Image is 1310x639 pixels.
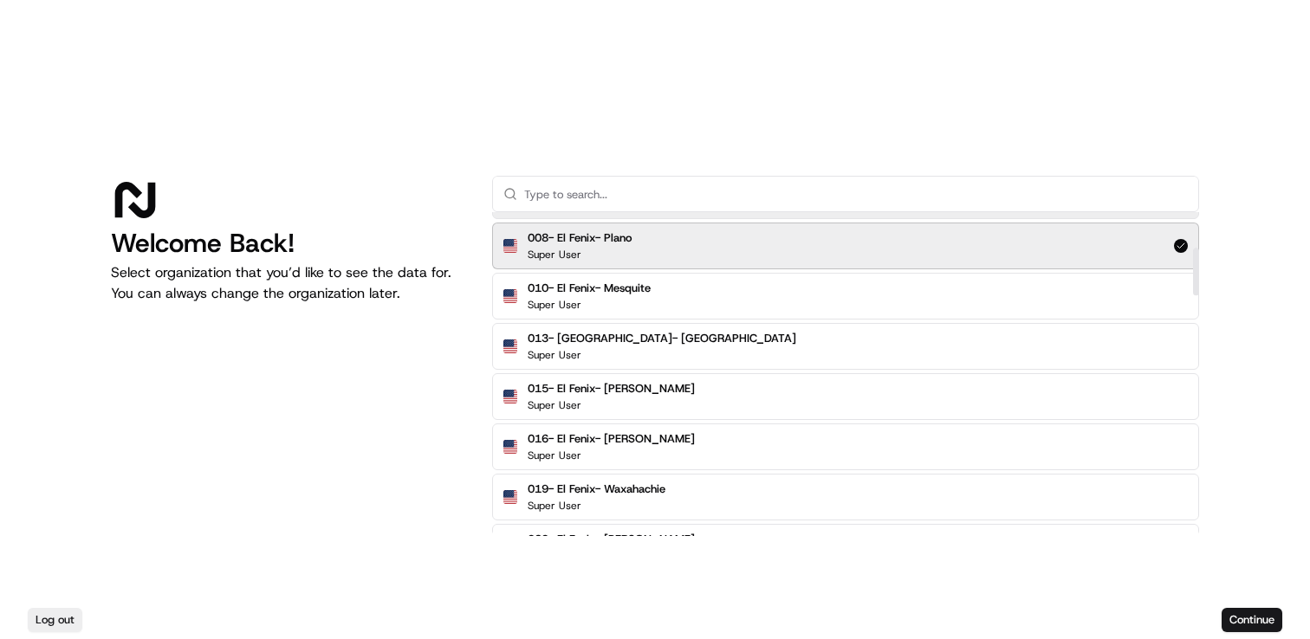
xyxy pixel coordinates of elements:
h2: 015- El Fenix- [PERSON_NAME] [528,381,695,397]
img: Flag of us [503,490,517,504]
img: Flag of us [503,440,517,454]
h2: 010- El Fenix- Mesquite [528,281,651,296]
img: Flag of us [503,239,517,253]
p: Super User [528,398,581,412]
img: Flag of us [503,339,517,353]
p: Super User [528,248,581,261]
h2: 016- El Fenix- [PERSON_NAME] [528,431,695,447]
img: Flag of us [503,289,517,303]
img: Flag of us [503,390,517,403]
h2: 013- [GEOGRAPHIC_DATA]- [GEOGRAPHIC_DATA] [528,331,796,346]
h1: Welcome Back! [111,228,464,259]
button: Continue [1222,608,1282,632]
p: Super User [528,449,581,462]
p: Super User [528,298,581,312]
h2: 008- El Fenix- Plano [528,230,632,246]
p: Select organization that you’d like to see the data for. You can always change the organization l... [111,262,464,304]
input: Type to search... [524,177,1188,211]
button: Log out [28,608,82,632]
p: Super User [528,348,581,362]
p: Super User [528,499,581,513]
h2: 019- El Fenix- Waxahachie [528,481,665,497]
h2: 020- El Fenix- [PERSON_NAME] [528,532,695,547]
